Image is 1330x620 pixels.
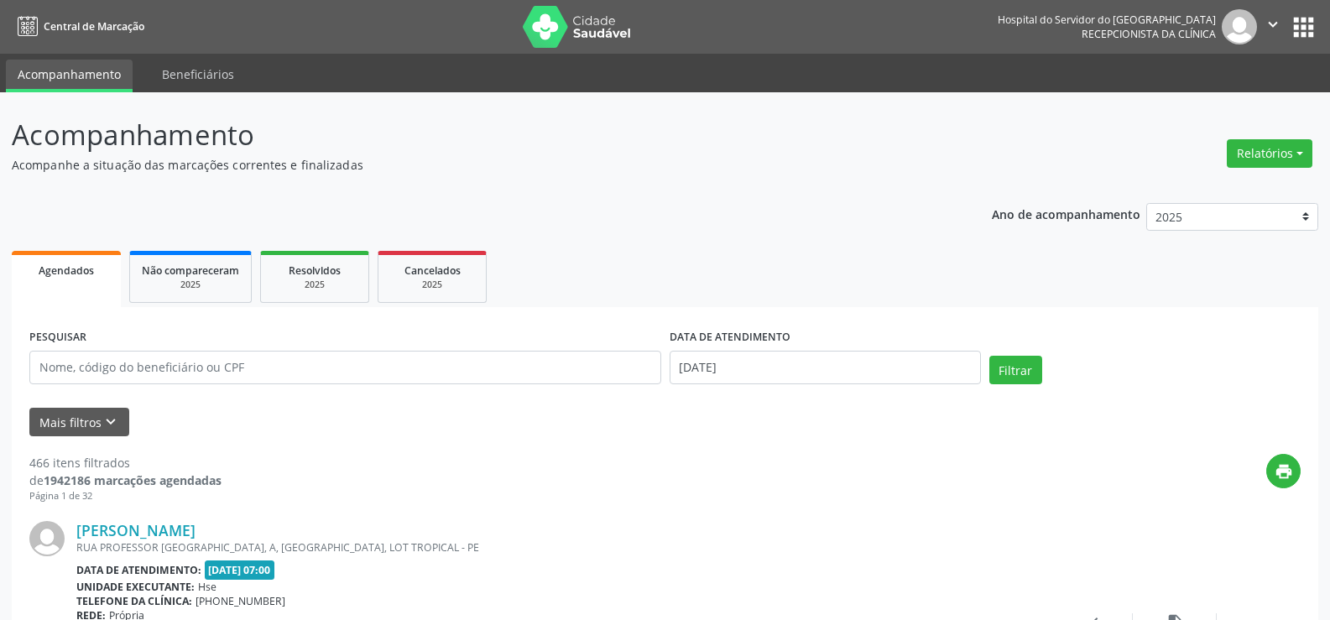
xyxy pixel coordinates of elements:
[29,489,222,503] div: Página 1 de 32
[12,13,144,40] a: Central de Marcação
[76,540,1049,555] div: RUA PROFESSOR [GEOGRAPHIC_DATA], A, [GEOGRAPHIC_DATA], LOT TROPICAL - PE
[1222,9,1257,44] img: img
[12,114,926,156] p: Acompanhamento
[12,156,926,174] p: Acompanhe a situação das marcações correntes e finalizadas
[44,19,144,34] span: Central de Marcação
[39,263,94,278] span: Agendados
[196,594,285,608] span: [PHONE_NUMBER]
[29,521,65,556] img: img
[1289,13,1318,42] button: apps
[102,413,120,431] i: keyboard_arrow_down
[273,279,357,291] div: 2025
[76,580,195,594] b: Unidade executante:
[404,263,461,278] span: Cancelados
[1266,454,1301,488] button: print
[289,263,341,278] span: Resolvidos
[998,13,1216,27] div: Hospital do Servidor do [GEOGRAPHIC_DATA]
[29,351,661,384] input: Nome, código do beneficiário ou CPF
[44,472,222,488] strong: 1942186 marcações agendadas
[150,60,246,89] a: Beneficiários
[989,356,1042,384] button: Filtrar
[992,203,1140,224] p: Ano de acompanhamento
[670,325,790,351] label: DATA DE ATENDIMENTO
[205,560,275,580] span: [DATE] 07:00
[29,472,222,489] div: de
[29,454,222,472] div: 466 itens filtrados
[29,408,129,437] button: Mais filtroskeyboard_arrow_down
[1264,15,1282,34] i: 
[29,325,86,351] label: PESQUISAR
[76,563,201,577] b: Data de atendimento:
[390,279,474,291] div: 2025
[6,60,133,92] a: Acompanhamento
[1275,462,1293,481] i: print
[1257,9,1289,44] button: 
[1082,27,1216,41] span: Recepcionista da clínica
[142,263,239,278] span: Não compareceram
[198,580,216,594] span: Hse
[76,594,192,608] b: Telefone da clínica:
[670,351,981,384] input: Selecione um intervalo
[142,279,239,291] div: 2025
[76,521,196,539] a: [PERSON_NAME]
[1227,139,1312,168] button: Relatórios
